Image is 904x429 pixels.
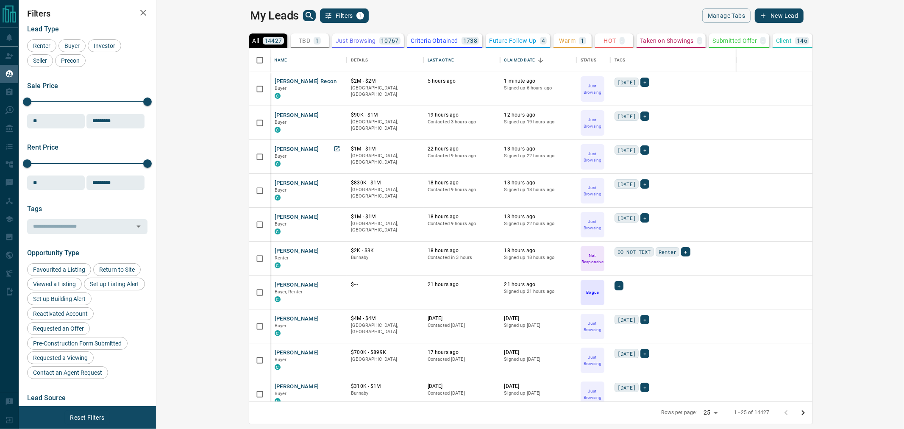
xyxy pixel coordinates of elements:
[662,409,697,416] p: Rows per page:
[504,288,573,295] p: Signed up 21 hours ago
[504,48,535,72] div: Claimed Date
[428,145,496,153] p: 22 hours ago
[504,390,573,397] p: Signed up [DATE]
[27,143,58,151] span: Rent Price
[559,38,576,44] p: Warm
[351,390,419,397] p: Burnaby
[275,153,287,159] span: Buyer
[755,8,804,23] button: New Lead
[504,254,573,261] p: Signed up 18 hours ago
[428,247,496,254] p: 18 hours ago
[581,252,604,265] p: Not Responsive
[428,111,496,119] p: 19 hours ago
[615,281,623,290] div: +
[275,349,319,357] button: [PERSON_NAME]
[27,307,94,320] div: Reactivated Account
[133,220,145,232] button: Open
[640,111,649,121] div: +
[621,38,623,44] p: -
[428,383,496,390] p: [DATE]
[504,281,573,288] p: 21 hours ago
[275,145,319,153] button: [PERSON_NAME]
[87,281,142,287] span: Set up Listing Alert
[701,407,721,419] div: 25
[428,179,496,187] p: 18 hours ago
[275,281,319,289] button: [PERSON_NAME]
[275,228,281,234] div: condos.ca
[643,349,646,358] span: +
[275,357,287,362] span: Buyer
[640,349,649,358] div: +
[618,281,620,290] span: +
[504,85,573,92] p: Signed up 6 hours ago
[275,391,287,396] span: Buyer
[275,289,303,295] span: Buyer, Renter
[581,117,604,129] p: Just Browsing
[504,247,573,254] p: 18 hours ago
[604,38,616,44] p: HOT
[640,78,649,87] div: +
[643,315,646,324] span: +
[275,48,287,72] div: Name
[61,42,83,49] span: Buyer
[27,351,94,364] div: Requested a Viewing
[96,266,138,273] span: Return to Site
[702,8,751,23] button: Manage Tabs
[275,120,287,125] span: Buyer
[428,390,496,397] p: Contacted [DATE]
[30,325,87,332] span: Requested an Offer
[275,161,281,167] div: condos.ca
[428,220,496,227] p: Contacted 9 hours ago
[463,38,478,44] p: 1738
[275,213,319,221] button: [PERSON_NAME]
[581,48,596,72] div: Status
[618,214,636,222] span: [DATE]
[58,57,83,64] span: Precon
[504,349,573,356] p: [DATE]
[275,247,319,255] button: [PERSON_NAME]
[351,111,419,119] p: $90K - $1M
[351,322,419,335] p: [GEOGRAPHIC_DATA], [GEOGRAPHIC_DATA]
[30,281,79,287] span: Viewed a Listing
[275,262,281,268] div: condos.ca
[643,78,646,86] span: +
[423,48,500,72] div: Last Active
[27,82,58,90] span: Sale Price
[581,150,604,163] p: Just Browsing
[618,248,651,256] span: DO NOT TEXT
[618,112,636,120] span: [DATE]
[270,48,347,72] div: Name
[504,383,573,390] p: [DATE]
[615,48,626,72] div: Tags
[618,146,636,154] span: [DATE]
[504,315,573,322] p: [DATE]
[428,48,454,72] div: Last Active
[27,394,66,402] span: Lead Source
[275,127,281,133] div: condos.ca
[428,187,496,193] p: Contacted 9 hours ago
[734,409,770,416] p: 1–25 of 14427
[275,187,287,193] span: Buyer
[351,315,419,322] p: $4M - $4M
[643,180,646,188] span: +
[315,38,319,44] p: 1
[30,340,125,347] span: Pre-Construction Form Submitted
[27,249,79,257] span: Opportunity Type
[27,8,147,19] h2: Filters
[381,38,399,44] p: 10767
[30,310,91,317] span: Reactivated Account
[275,315,319,323] button: [PERSON_NAME]
[275,398,281,404] div: condos.ca
[618,180,636,188] span: [DATE]
[643,383,646,392] span: +
[581,218,604,231] p: Just Browsing
[489,38,536,44] p: Future Follow Up
[504,78,573,85] p: 1 minute ago
[643,112,646,120] span: +
[275,296,281,302] div: condos.ca
[27,54,53,67] div: Seller
[27,292,92,305] div: Set up Building Alert
[275,195,281,201] div: condos.ca
[351,85,419,98] p: [GEOGRAPHIC_DATA], [GEOGRAPHIC_DATA]
[55,54,86,67] div: Precon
